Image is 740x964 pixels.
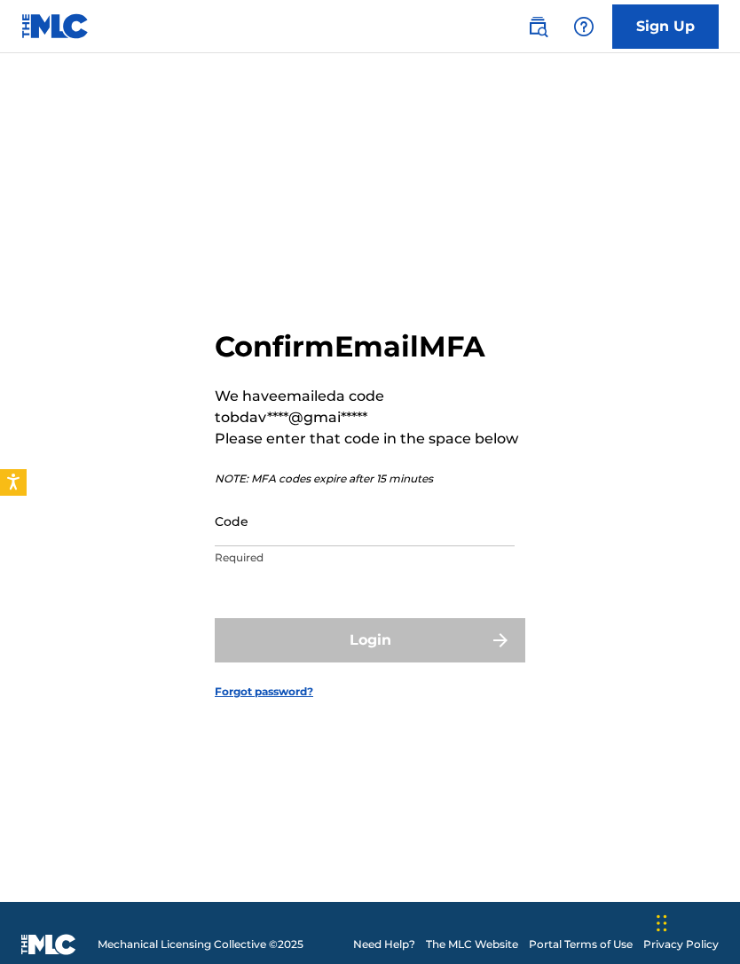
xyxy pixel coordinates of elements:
[215,550,515,566] p: Required
[657,897,667,950] div: Drag
[215,329,525,364] h2: Confirm Email MFA
[520,9,555,44] a: Public Search
[353,937,415,952] a: Need Help?
[573,16,594,37] img: help
[527,16,548,37] img: search
[426,937,518,952] a: The MLC Website
[98,937,303,952] span: Mechanical Licensing Collective © 2025
[215,471,525,487] p: NOTE: MFA codes expire after 15 minutes
[566,9,602,44] div: Help
[643,937,719,952] a: Privacy Policy
[21,13,90,39] img: MLC Logo
[215,684,313,700] a: Forgot password?
[21,934,76,955] img: logo
[651,879,740,964] iframe: Chat Widget
[215,428,525,450] p: Please enter that code in the space below
[612,4,719,49] a: Sign Up
[529,937,633,952] a: Portal Terms of Use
